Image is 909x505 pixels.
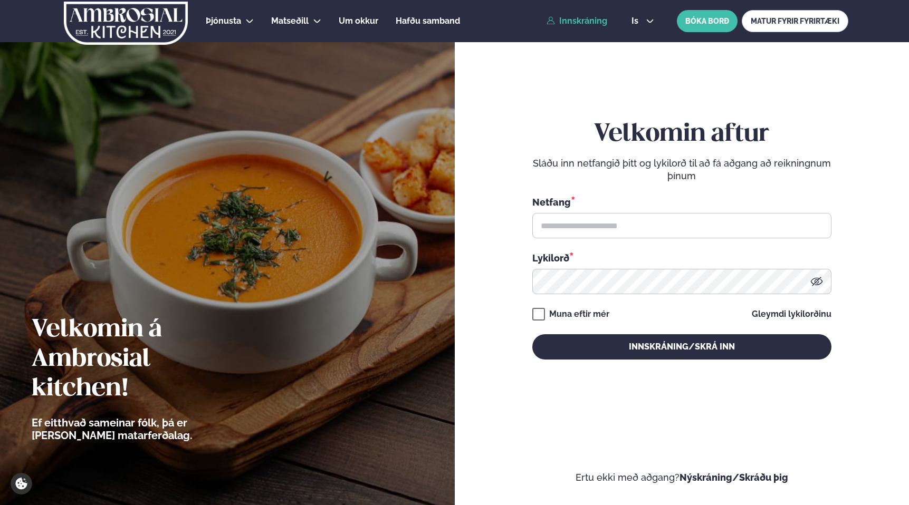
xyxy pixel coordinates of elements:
img: logo [63,2,189,45]
p: Ef eitthvað sameinar fólk, þá er [PERSON_NAME] matarferðalag. [32,416,251,442]
span: Þjónusta [206,16,241,26]
a: Innskráning [547,16,607,26]
a: Þjónusta [206,15,241,27]
span: Um okkur [339,16,378,26]
a: Um okkur [339,15,378,27]
button: is [623,17,663,25]
a: MATUR FYRIR FYRIRTÆKI [742,10,848,32]
div: Netfang [532,195,831,209]
a: Hafðu samband [396,15,460,27]
p: Ertu ekki með aðgang? [486,471,878,484]
a: Gleymdi lykilorðinu [752,310,831,318]
span: is [631,17,642,25]
a: Cookie settings [11,473,32,494]
h2: Velkomin á Ambrosial kitchen! [32,315,251,404]
button: Innskráning/Skrá inn [532,334,831,360]
span: Matseðill [271,16,309,26]
p: Sláðu inn netfangið þitt og lykilorð til að fá aðgang að reikningnum þínum [532,157,831,182]
button: BÓKA BORÐ [677,10,738,32]
span: Hafðu samband [396,16,460,26]
a: Matseðill [271,15,309,27]
a: Nýskráning/Skráðu þig [680,472,788,483]
h2: Velkomin aftur [532,120,831,149]
div: Lykilorð [532,251,831,265]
